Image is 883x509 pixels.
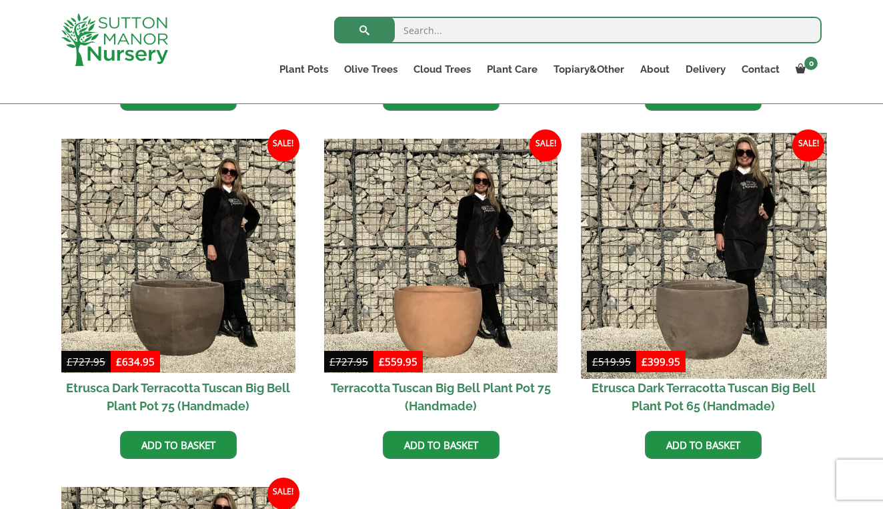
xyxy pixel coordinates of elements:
a: Cloud Trees [405,60,479,79]
a: Add to basket: “Etrusca Dark Terracotta Tuscan Big Bell Plant Pot 75 (Handmade)” [120,431,237,459]
bdi: 519.95 [592,355,631,368]
h2: Etrusca Dark Terracotta Tuscan Big Bell Plant Pot 65 (Handmade) [587,373,821,421]
a: Add to basket: “Etrusca Dark Terracotta Tuscan Big Bell Plant Pot 65 (Handmade)” [645,431,762,459]
input: Search... [334,17,822,43]
a: Plant Care [479,60,546,79]
span: £ [642,355,648,368]
bdi: 727.95 [67,355,105,368]
a: Delivery [678,60,734,79]
span: 0 [804,57,818,70]
img: logo [61,13,168,66]
span: £ [592,355,598,368]
a: Sale! Etrusca Dark Terracotta Tuscan Big Bell Plant Pot 65 (Handmade) [587,139,821,421]
a: Sale! Etrusca Dark Terracotta Tuscan Big Bell Plant Pot 75 (Handmade) [61,139,295,421]
img: Terracotta Tuscan Big Bell Plant Pot 75 (Handmade) [324,139,558,373]
span: Sale! [530,129,562,161]
h2: Terracotta Tuscan Big Bell Plant Pot 75 (Handmade) [324,373,558,421]
a: Sale! Terracotta Tuscan Big Bell Plant Pot 75 (Handmade) [324,139,558,421]
bdi: 727.95 [329,355,368,368]
h2: Etrusca Dark Terracotta Tuscan Big Bell Plant Pot 75 (Handmade) [61,373,295,421]
a: 0 [788,60,822,79]
a: Plant Pots [271,60,336,79]
img: Etrusca Dark Terracotta Tuscan Big Bell Plant Pot 65 (Handmade) [581,133,826,378]
bdi: 634.95 [116,355,155,368]
span: £ [116,355,122,368]
bdi: 399.95 [642,355,680,368]
span: Sale! [792,129,824,161]
span: £ [329,355,335,368]
a: Add to basket: “Terracotta Tuscan Big Bell Plant Pot 75 (Handmade)” [383,431,500,459]
bdi: 559.95 [379,355,417,368]
a: Contact [734,60,788,79]
a: Topiary&Other [546,60,632,79]
span: £ [67,355,73,368]
img: Etrusca Dark Terracotta Tuscan Big Bell Plant Pot 75 (Handmade) [61,139,295,373]
span: £ [379,355,385,368]
span: Sale! [267,129,299,161]
a: Olive Trees [336,60,405,79]
a: About [632,60,678,79]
